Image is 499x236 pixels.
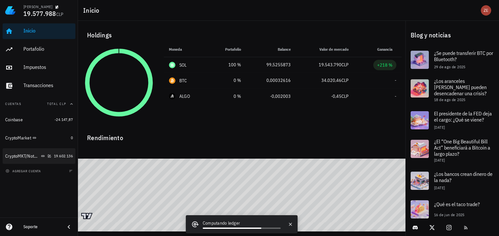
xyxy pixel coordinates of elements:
[395,77,396,83] span: -
[54,153,73,158] span: 19.602.136
[3,112,75,127] a: Coinbase -24.147,87
[5,153,40,159] div: CryptoMKT/NotBank
[179,93,190,99] div: ALGO
[56,11,64,17] span: CLP
[7,169,41,173] span: agregar cuenta
[434,50,493,62] span: ¿Se puede transferir BTC por Bluetooth?
[434,125,445,130] span: [DATE]
[5,135,31,141] div: CryptoMarket
[3,148,75,164] a: CryptoMKT/NotBank 19.602.136
[169,77,175,84] div: BTC-icon
[164,42,209,57] th: Moneda
[203,220,281,228] div: Computando ledger
[214,77,241,84] div: 0 %
[83,5,102,16] h1: Inicio
[23,224,60,229] div: Soporte
[3,96,75,112] button: CuentasTotal CLP
[434,64,466,69] span: 29 de ago de 2025
[81,213,93,219] a: Charting by TradingView
[405,106,499,135] a: El presidente de la FED deja el cargo: ¿Qué se viene? [DATE]
[55,117,73,122] span: -24.147,87
[341,77,349,83] span: CLP
[405,25,499,46] div: Blog y noticias
[405,195,499,224] a: ¿Qué es el taco trade? 16 de jun de 2025
[331,93,341,99] span: -0,45
[5,5,16,16] img: LedgiFi
[4,168,44,174] button: agregar cuenta
[321,77,341,83] span: 34.020,46
[319,62,341,68] span: 19.543.790
[251,77,291,84] div: 0,00032616
[341,62,349,68] span: CLP
[405,46,499,74] a: ¿Se puede transferir BTC por Bluetooth? 29 de ago de 2025
[23,82,73,88] div: Transacciones
[169,93,175,99] div: ALGO-icon
[434,212,465,217] span: 16 de jun de 2025
[434,138,490,157] span: ¿El “One Big Beautiful Bill Act” beneficiará a Bitcoin a largo plazo?
[434,97,466,102] span: 18 de ago de 2025
[377,47,396,52] span: Ganancia
[3,78,75,94] a: Transacciones
[71,135,73,140] span: 0
[251,61,291,68] div: 99,5255873
[23,4,52,9] div: [PERSON_NAME]
[341,93,349,99] span: CLP
[3,60,75,75] a: Impuestos
[82,25,402,46] div: Holdings
[169,62,175,68] div: SOL-icon
[434,171,493,183] span: ¿Los bancos crean dinero de la nada?
[3,130,75,146] a: CryptoMarket 0
[23,28,73,34] div: Inicio
[23,46,73,52] div: Portafolio
[481,5,491,16] div: avatar
[5,117,23,123] div: Coinbase
[434,201,480,207] span: ¿Qué es el taco trade?
[179,62,187,68] div: SOL
[214,61,241,68] div: 100 %
[434,158,445,163] span: [DATE]
[47,102,66,106] span: Total CLP
[434,78,487,97] span: ¿Los aranceles [PERSON_NAME] pueden desencadenar una crisis?
[395,93,396,99] span: -
[434,110,492,123] span: El presidente de la FED deja el cargo: ¿Qué se viene?
[246,42,296,57] th: Balance
[434,185,445,190] span: [DATE]
[377,62,392,68] div: +218 %
[3,42,75,57] a: Portafolio
[179,77,187,84] div: BTC
[405,135,499,166] a: ¿El “One Big Beautiful Bill Act” beneficiará a Bitcoin a largo plazo? [DATE]
[405,166,499,195] a: ¿Los bancos crean dinero de la nada? [DATE]
[209,42,247,57] th: Portafolio
[3,23,75,39] a: Inicio
[23,64,73,70] div: Impuestos
[405,74,499,106] a: ¿Los aranceles [PERSON_NAME] pueden desencadenar una crisis? 18 de ago de 2025
[296,42,353,57] th: Valor de mercado
[23,9,56,18] span: 19.577.988
[251,93,291,100] div: -0,002003
[82,127,402,143] div: Rendimiento
[214,93,241,100] div: 0 %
